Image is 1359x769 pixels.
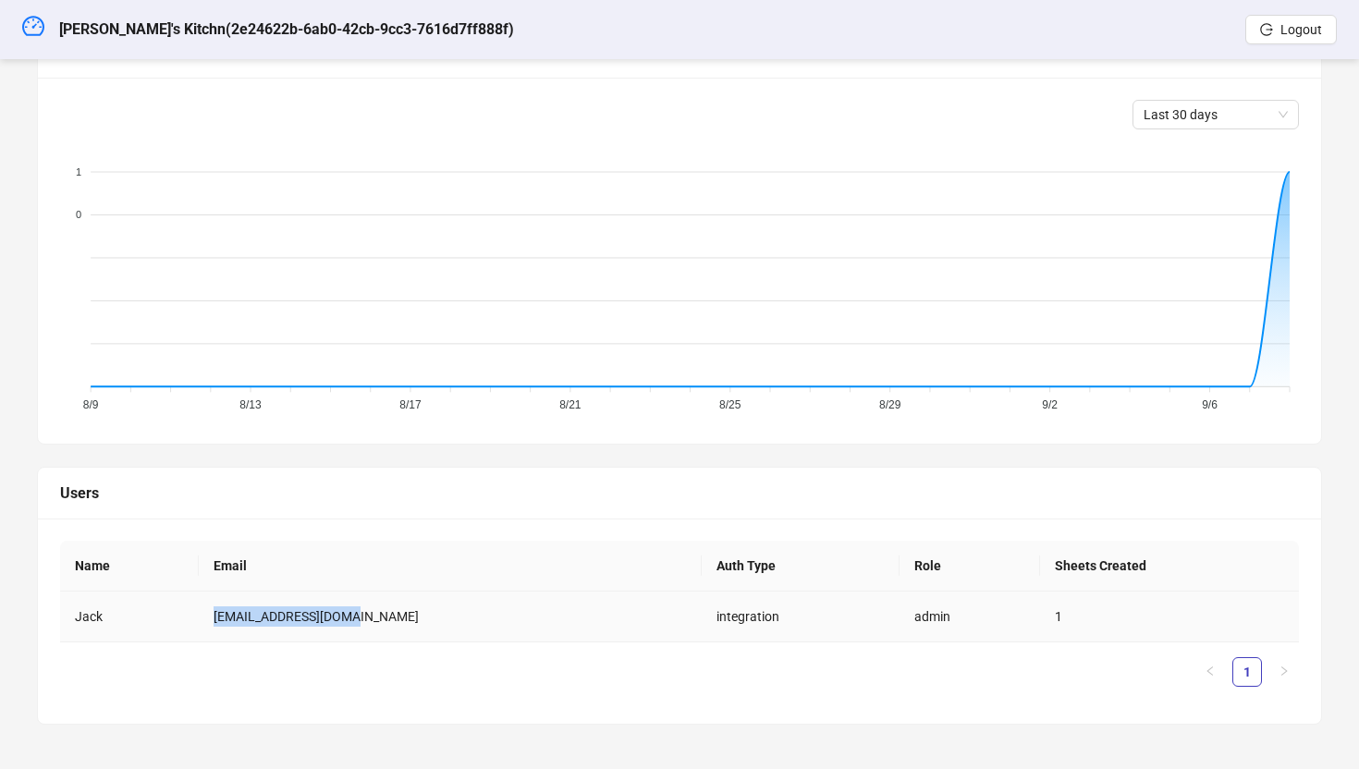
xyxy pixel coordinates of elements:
[719,398,741,411] tspan: 8/25
[59,18,514,41] h5: [PERSON_NAME]'s Kitchn ( 2e24622b-6ab0-42cb-9cc3-7616d7ff888f )
[1245,15,1337,44] button: Logout
[1280,22,1322,37] span: Logout
[1233,658,1261,686] a: 1
[1269,657,1299,687] li: Next Page
[60,482,1299,505] div: Users
[559,398,582,411] tspan: 8/21
[1040,592,1299,642] td: 1
[1040,541,1299,592] th: Sheets Created
[1042,398,1058,411] tspan: 9/2
[1144,101,1288,128] span: Last 30 days
[239,398,262,411] tspan: 8/13
[83,398,99,411] tspan: 8/9
[22,15,44,37] span: dashboard
[879,398,901,411] tspan: 8/29
[199,541,702,592] th: Email
[60,592,199,642] td: Jack
[399,398,422,411] tspan: 8/17
[1195,657,1225,687] li: Previous Page
[900,592,1040,642] td: admin
[702,592,900,642] td: integration
[1195,657,1225,687] button: left
[76,209,81,220] tspan: 0
[1260,23,1273,36] span: logout
[702,541,900,592] th: Auth Type
[900,541,1040,592] th: Role
[1205,665,1216,677] span: left
[76,166,81,177] tspan: 1
[199,592,702,642] td: [EMAIL_ADDRESS][DOMAIN_NAME]
[1232,657,1262,687] li: 1
[1279,665,1290,677] span: right
[1202,398,1218,411] tspan: 9/6
[60,541,199,592] th: Name
[1269,657,1299,687] button: right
